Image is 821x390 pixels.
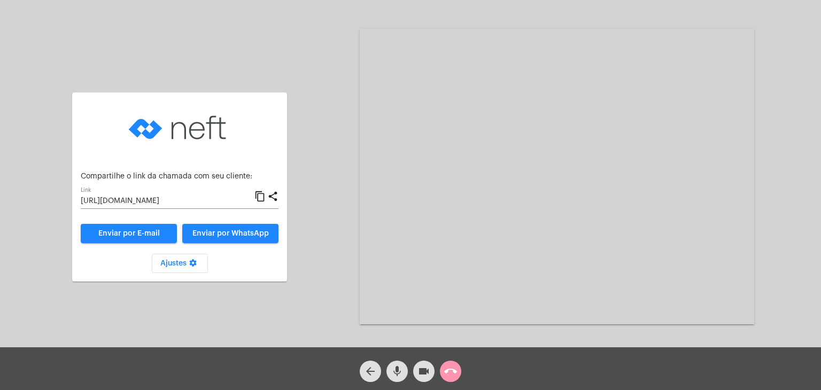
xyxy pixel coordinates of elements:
mat-icon: settings [187,259,199,271]
button: Ajustes [152,254,208,273]
span: Ajustes [160,260,199,267]
button: Enviar por WhatsApp [182,224,278,243]
p: Compartilhe o link da chamada com seu cliente: [81,173,278,181]
mat-icon: arrow_back [364,365,377,378]
span: Enviar por E-mail [98,230,160,237]
mat-icon: call_end [444,365,457,378]
mat-icon: content_copy [254,190,266,203]
a: Enviar por E-mail [81,224,177,243]
mat-icon: mic [391,365,404,378]
span: Enviar por WhatsApp [192,230,269,237]
mat-icon: share [267,190,278,203]
img: logo-neft-novo-2.png [126,101,233,154]
mat-icon: videocam [417,365,430,378]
